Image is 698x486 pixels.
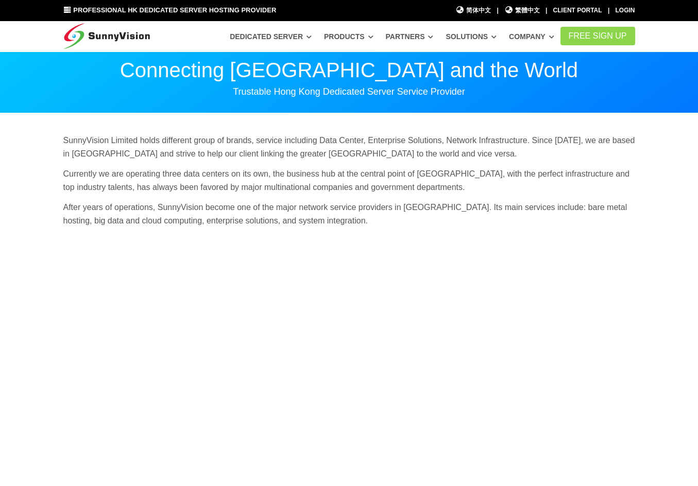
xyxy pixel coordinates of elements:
[63,85,635,98] p: Trustable Hong Kong Dedicated Server Service Provider
[63,134,635,160] p: SunnyVision Limited holds different group of brands, service including Data Center, Enterprise So...
[446,27,497,46] a: Solutions
[386,27,434,46] a: Partners
[456,6,491,15] a: 简体中文
[504,6,540,15] a: 繁體中文
[497,6,498,15] li: |
[63,201,635,227] p: After years of operations, SunnyVision become one of the major network service providers in [GEOG...
[560,27,635,45] a: FREE Sign Up
[230,27,312,46] a: Dedicated Server
[324,27,373,46] a: Products
[553,7,602,14] a: Client Portal
[73,6,276,14] span: Professional HK Dedicated Server Hosting Provider
[608,6,609,15] li: |
[63,167,635,194] p: Currently we are operating three data centers on its own, the business hub at the central point o...
[616,7,635,14] a: Login
[63,60,635,80] p: Connecting [GEOGRAPHIC_DATA] and the World
[509,27,554,46] a: Company
[546,6,547,15] li: |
